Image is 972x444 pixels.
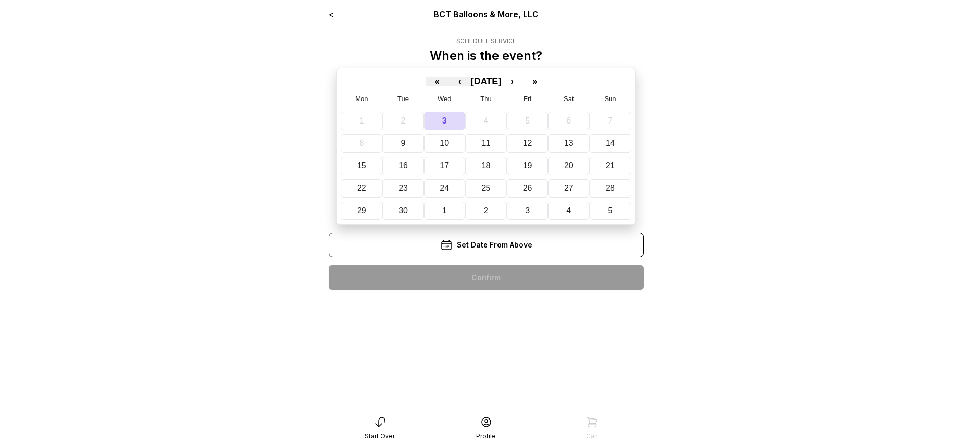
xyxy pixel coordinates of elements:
button: September 29, 2025 [341,202,382,220]
abbr: October 5, 2025 [608,206,613,215]
button: September 6, 2025 [548,112,589,130]
abbr: Sunday [604,95,616,103]
abbr: September 28, 2025 [606,184,615,192]
abbr: September 26, 2025 [523,184,532,192]
abbr: September 2, 2025 [401,116,406,125]
button: September 9, 2025 [382,134,423,153]
abbr: Tuesday [397,95,409,103]
button: September 1, 2025 [341,112,382,130]
button: ‹ [448,77,471,86]
button: September 23, 2025 [382,179,423,198]
abbr: September 6, 2025 [566,116,571,125]
button: October 1, 2025 [424,202,465,220]
abbr: Monday [355,95,368,103]
button: September 14, 2025 [589,134,631,153]
p: When is the event? [430,47,542,64]
button: September 19, 2025 [507,157,548,175]
abbr: September 4, 2025 [484,116,488,125]
button: September 7, 2025 [589,112,631,130]
button: September 28, 2025 [589,179,631,198]
button: September 12, 2025 [507,134,548,153]
abbr: October 1, 2025 [442,206,447,215]
button: September 17, 2025 [424,157,465,175]
span: [DATE] [471,76,502,86]
button: September 22, 2025 [341,179,382,198]
button: September 13, 2025 [548,134,589,153]
abbr: October 4, 2025 [566,206,571,215]
button: September 30, 2025 [382,202,423,220]
button: September 20, 2025 [548,157,589,175]
button: September 18, 2025 [465,157,507,175]
abbr: October 2, 2025 [484,206,488,215]
abbr: September 17, 2025 [440,161,449,170]
abbr: September 22, 2025 [357,184,366,192]
button: September 10, 2025 [424,134,465,153]
div: Schedule Service [430,37,542,45]
abbr: September 13, 2025 [564,139,574,147]
button: September 4, 2025 [465,112,507,130]
abbr: September 12, 2025 [523,139,532,147]
abbr: September 3, 2025 [442,116,447,125]
abbr: Thursday [480,95,491,103]
button: September 3, 2025 [424,112,465,130]
button: « [426,77,448,86]
button: September 27, 2025 [548,179,589,198]
abbr: September 19, 2025 [523,161,532,170]
button: September 11, 2025 [465,134,507,153]
abbr: September 29, 2025 [357,206,366,215]
button: October 2, 2025 [465,202,507,220]
abbr: September 23, 2025 [398,184,408,192]
abbr: September 10, 2025 [440,139,449,147]
abbr: September 5, 2025 [525,116,530,125]
abbr: September 9, 2025 [401,139,406,147]
button: [DATE] [471,77,502,86]
button: September 8, 2025 [341,134,382,153]
abbr: September 1, 2025 [359,116,364,125]
div: Cart [586,432,599,440]
button: › [501,77,524,86]
abbr: September 30, 2025 [398,206,408,215]
abbr: September 18, 2025 [482,161,491,170]
button: September 26, 2025 [507,179,548,198]
abbr: September 11, 2025 [482,139,491,147]
abbr: September 14, 2025 [606,139,615,147]
button: September 5, 2025 [507,112,548,130]
div: Start Over [365,432,395,440]
abbr: September 24, 2025 [440,184,449,192]
abbr: September 15, 2025 [357,161,366,170]
abbr: September 16, 2025 [398,161,408,170]
abbr: Wednesday [438,95,452,103]
abbr: Saturday [564,95,574,103]
button: September 2, 2025 [382,112,423,130]
div: Set Date From Above [329,233,644,257]
abbr: September 20, 2025 [564,161,574,170]
button: September 16, 2025 [382,157,423,175]
button: September 24, 2025 [424,179,465,198]
abbr: September 8, 2025 [359,139,364,147]
abbr: October 3, 2025 [525,206,530,215]
abbr: September 21, 2025 [606,161,615,170]
a: < [329,9,334,19]
button: September 25, 2025 [465,179,507,198]
abbr: September 7, 2025 [608,116,613,125]
button: September 15, 2025 [341,157,382,175]
button: » [524,77,546,86]
button: October 5, 2025 [589,202,631,220]
button: September 21, 2025 [589,157,631,175]
button: October 3, 2025 [507,202,548,220]
div: Profile [476,432,496,440]
abbr: September 27, 2025 [564,184,574,192]
div: BCT Balloons & More, LLC [391,8,581,20]
abbr: Friday [524,95,531,103]
abbr: September 25, 2025 [482,184,491,192]
button: October 4, 2025 [548,202,589,220]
